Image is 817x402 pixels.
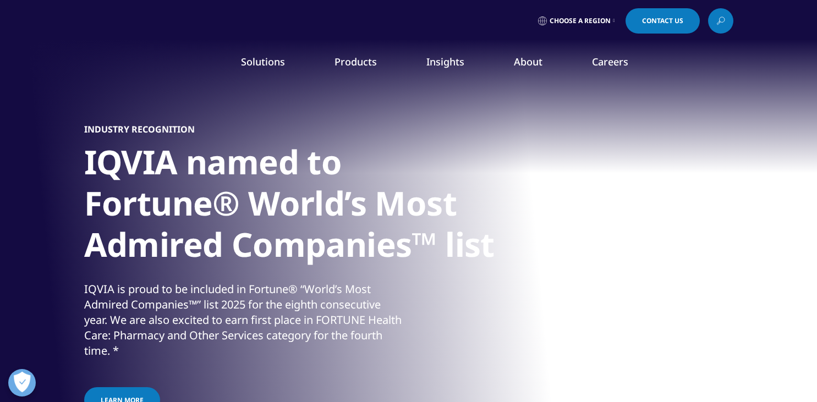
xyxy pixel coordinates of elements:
[241,55,285,68] a: Solutions
[514,55,542,68] a: About
[84,282,406,365] p: IQVIA is proud to be included in Fortune® “World’s Most Admired Companies™” list 2025 for the eig...
[84,124,195,135] h5: Industry Recognition
[426,55,464,68] a: Insights
[84,141,497,272] h1: IQVIA named to Fortune® World’s Most Admired Companies™ list
[335,55,377,68] a: Products
[642,18,683,24] span: Contact Us
[626,8,700,34] a: Contact Us
[8,369,36,397] button: Open Preferences
[592,55,628,68] a: Careers
[177,38,733,90] nav: Primary
[550,16,611,25] span: Choose a Region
